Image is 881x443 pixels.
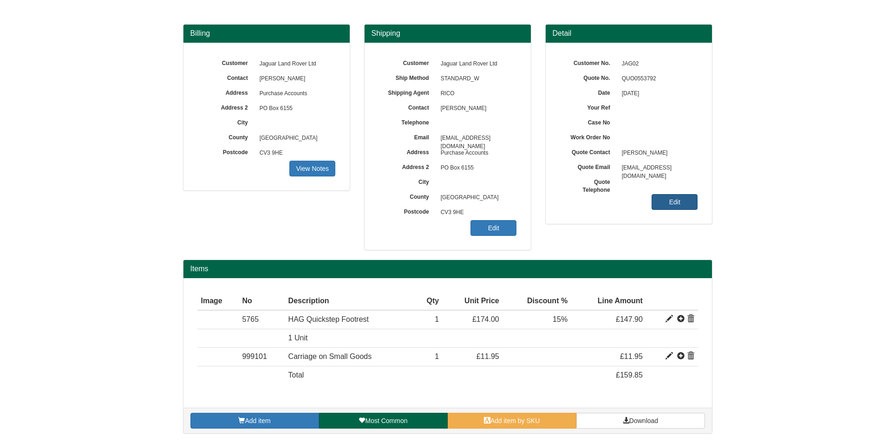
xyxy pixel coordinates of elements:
[436,190,517,205] span: [GEOGRAPHIC_DATA]
[379,161,436,171] label: Address 2
[443,292,503,311] th: Unit Price
[616,315,643,323] span: £147.90
[197,131,255,142] label: County
[560,161,617,171] label: Quote Email
[435,315,439,323] span: 1
[379,72,436,82] label: Ship Method
[288,352,372,360] span: Carriage on Small Goods
[190,29,343,38] h3: Billing
[379,190,436,201] label: County
[379,205,436,216] label: Postcode
[560,57,617,67] label: Customer No.
[197,57,255,67] label: Customer
[379,176,436,186] label: City
[560,146,617,156] label: Quote Contact
[379,131,436,142] label: Email
[238,292,284,311] th: No
[560,72,617,82] label: Quote No.
[616,371,643,379] span: £159.85
[288,334,308,342] span: 1 Unit
[629,417,658,424] span: Download
[285,292,415,311] th: Description
[197,86,255,97] label: Address
[436,86,517,101] span: RICO
[436,57,517,72] span: Jaguar Land Rover Ltd
[379,57,436,67] label: Customer
[379,116,436,127] label: Telephone
[576,413,705,429] a: Download
[436,161,517,176] span: PO Box 6155
[553,29,705,38] h3: Detail
[571,292,646,311] th: Line Amount
[255,131,336,146] span: [GEOGRAPHIC_DATA]
[560,101,617,112] label: Your Ref
[617,146,698,161] span: [PERSON_NAME]
[560,86,617,97] label: Date
[560,116,617,127] label: Case No
[197,72,255,82] label: Contact
[197,101,255,112] label: Address 2
[379,146,436,156] label: Address
[285,366,415,384] td: Total
[470,220,516,236] a: Edit
[255,86,336,101] span: Purchase Accounts
[197,292,239,311] th: Image
[560,176,617,194] label: Quote Telephone
[238,348,284,366] td: 999101
[436,72,517,86] span: STANDARD_W
[652,194,698,210] a: Edit
[435,352,439,360] span: 1
[197,116,255,127] label: City
[472,315,499,323] span: £174.00
[255,146,336,161] span: CV3 9HE
[617,57,698,72] span: JAG02
[289,161,335,176] a: View Notes
[255,101,336,116] span: PO Box 6155
[365,417,407,424] span: Most Common
[436,146,517,161] span: Purchase Accounts
[436,131,517,146] span: [EMAIL_ADDRESS][DOMAIN_NAME]
[238,310,284,329] td: 5765
[617,86,698,101] span: [DATE]
[436,101,517,116] span: [PERSON_NAME]
[476,352,499,360] span: £11.95
[197,146,255,156] label: Postcode
[379,86,436,97] label: Shipping Agent
[255,57,336,72] span: Jaguar Land Rover Ltd
[379,101,436,112] label: Contact
[372,29,524,38] h3: Shipping
[490,417,540,424] span: Add item by SKU
[255,72,336,86] span: [PERSON_NAME]
[190,265,705,273] h2: Items
[503,292,571,311] th: Discount %
[436,205,517,220] span: CV3 9HE
[620,352,643,360] span: £11.95
[617,72,698,86] span: QUO0553792
[288,315,369,323] span: HAG Quickstep Footrest
[553,315,568,323] span: 15%
[414,292,443,311] th: Qty
[245,417,270,424] span: Add item
[560,131,617,142] label: Work Order No
[617,161,698,176] span: [EMAIL_ADDRESS][DOMAIN_NAME]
